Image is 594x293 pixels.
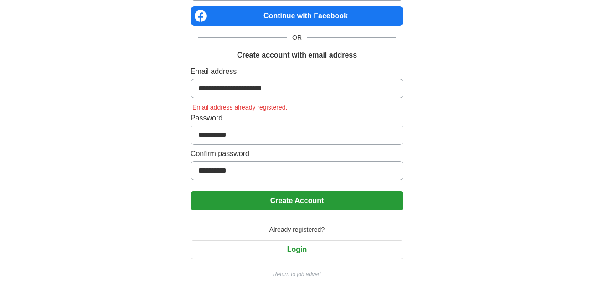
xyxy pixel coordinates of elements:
[191,270,403,278] a: Return to job advert
[191,240,403,259] button: Login
[191,104,289,111] span: Email address already registered.
[191,148,403,159] label: Confirm password
[287,33,307,42] span: OR
[191,246,403,253] a: Login
[191,191,403,210] button: Create Account
[264,225,330,235] span: Already registered?
[191,113,403,124] label: Password
[191,6,403,26] a: Continue with Facebook
[237,50,357,61] h1: Create account with email address
[191,66,403,77] label: Email address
